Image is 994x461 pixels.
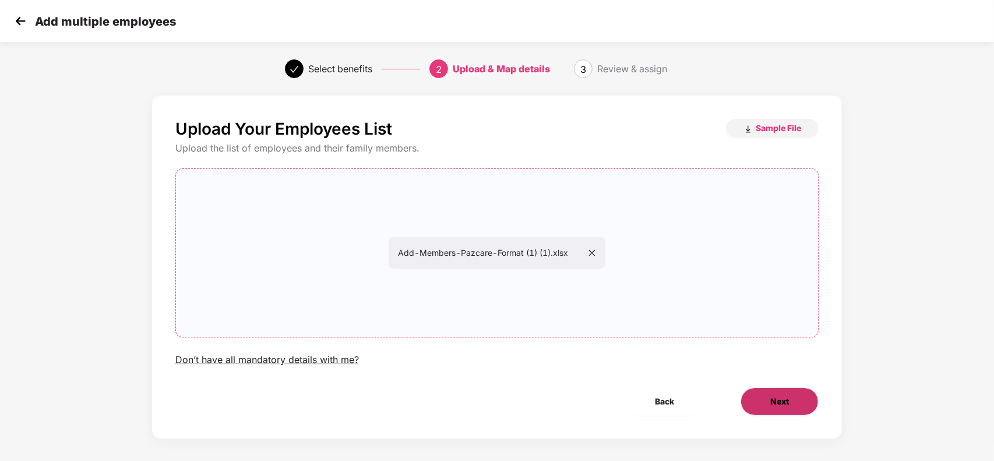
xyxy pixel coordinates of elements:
p: Upload Your Employees List [175,119,392,139]
span: Add-Members-Pazcare-Format (1) (1).xlsx [398,248,596,258]
button: Sample File [726,119,819,138]
button: Back [626,388,703,416]
span: Back [655,395,674,408]
span: close [588,249,596,257]
div: Don’t have all mandatory details with me? [175,354,359,366]
div: Upload & Map details [453,59,550,78]
p: Add multiple employees [35,15,176,29]
div: Upload the list of employees and their family members. [175,142,819,154]
img: svg+xml;base64,PHN2ZyB4bWxucz0iaHR0cDovL3d3dy53My5vcmcvMjAwMC9zdmciIHdpZHRoPSIzMCIgaGVpZ2h0PSIzMC... [12,12,29,30]
span: Sample File [756,122,801,133]
button: Next [741,388,819,416]
span: check [290,65,299,74]
span: 3 [580,64,586,75]
div: Review & assign [597,59,667,78]
span: Add-Members-Pazcare-Format (1) (1).xlsx close [176,169,819,337]
div: Select benefits [308,59,372,78]
img: download_icon [743,125,753,134]
span: 2 [436,64,442,75]
span: Next [770,395,789,408]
